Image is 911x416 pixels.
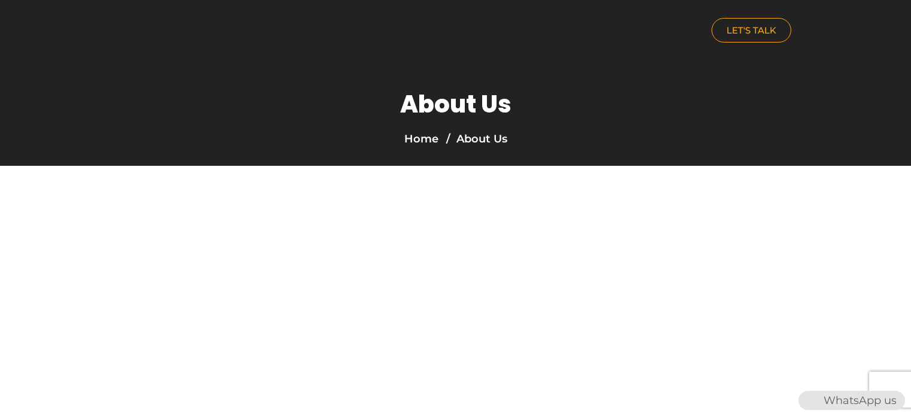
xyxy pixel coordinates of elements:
[31,6,450,58] a: nuance-qatar_logo
[800,391,819,410] img: WhatsApp
[404,132,438,145] a: Home
[712,18,791,42] a: LET'S TALK
[443,130,507,147] li: About Us
[798,394,905,407] a: WhatsAppWhatsApp us
[727,26,776,35] span: LET'S TALK
[400,90,512,119] h1: About Us
[31,6,131,58] img: nuance-qatar_logo
[798,391,905,410] div: WhatsApp us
